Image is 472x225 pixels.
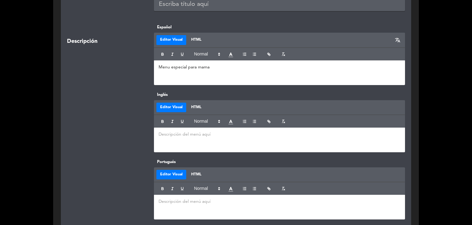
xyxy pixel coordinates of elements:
span: translate [395,37,400,43]
button: Editor Visual [156,35,186,45]
button: translate [393,35,403,45]
label: Portugués [154,159,405,165]
button: HTML [187,35,205,45]
button: HTML [187,170,205,180]
span: Descripción [67,37,97,46]
label: Español [154,24,405,31]
p: Menu especial para mama [159,64,401,71]
button: Editor Visual [156,170,186,180]
label: Inglés [154,92,405,98]
button: Editor Visual [156,103,186,112]
button: HTML [187,103,205,112]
